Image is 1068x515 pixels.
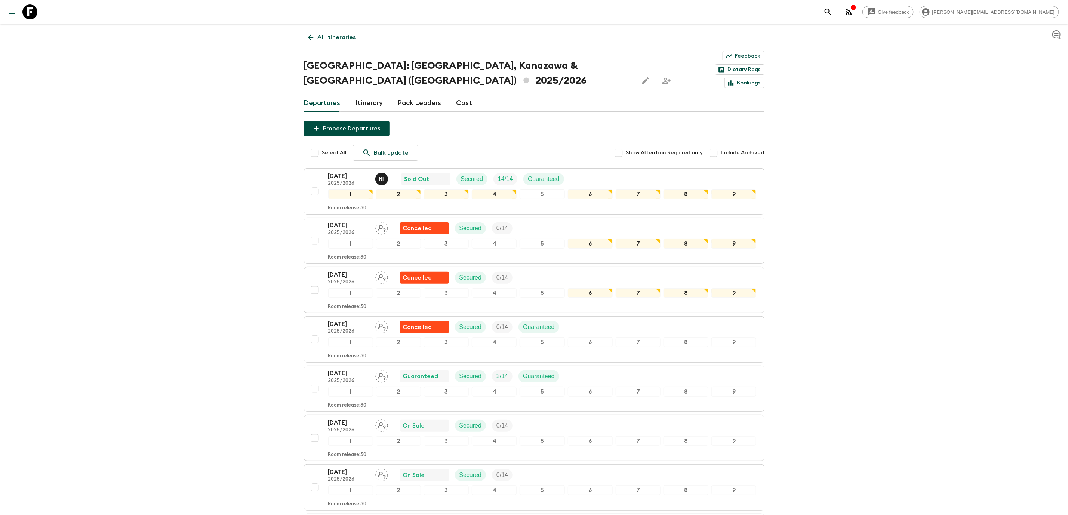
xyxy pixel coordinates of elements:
[724,78,764,88] a: Bookings
[472,436,517,446] div: 4
[493,173,517,185] div: Trip Fill
[318,33,356,42] p: All itineraries
[459,471,482,479] p: Secured
[328,239,373,249] div: 1
[496,471,508,479] p: 0 / 14
[304,464,764,511] button: [DATE]2025/2026Assign pack leaderOn SaleSecuredTrip Fill123456789Room release:30
[492,272,513,284] div: Trip Fill
[862,6,914,18] a: Give feedback
[459,421,482,430] p: Secured
[328,387,373,397] div: 1
[664,436,708,446] div: 8
[520,239,564,249] div: 5
[520,337,564,347] div: 5
[328,329,369,334] p: 2025/2026
[520,387,564,397] div: 5
[616,288,661,298] div: 7
[626,149,703,157] span: Show Attention Required only
[721,149,764,157] span: Include Archived
[459,323,482,331] p: Secured
[328,369,369,378] p: [DATE]
[568,189,613,199] div: 6
[328,255,367,260] p: Room release: 30
[523,323,555,331] p: Guaranteed
[424,288,469,298] div: 3
[328,501,367,507] p: Room release: 30
[492,370,513,382] div: Trip Fill
[328,427,369,433] p: 2025/2026
[455,222,486,234] div: Secured
[520,288,564,298] div: 5
[304,366,764,412] button: [DATE]2025/2026Assign pack leaderGuaranteedSecuredTrip FillGuaranteed123456789Room release:30
[304,218,764,264] button: [DATE]2025/2026Assign pack leaderFlash Pack cancellationSecuredTrip Fill123456789Room release:30
[492,469,513,481] div: Trip Fill
[328,353,367,359] p: Room release: 30
[664,337,708,347] div: 8
[403,471,425,479] p: On Sale
[375,372,388,378] span: Assign pack leader
[711,337,756,347] div: 9
[492,420,513,432] div: Trip Fill
[376,337,421,347] div: 2
[711,387,756,397] div: 9
[328,270,369,279] p: [DATE]
[304,58,632,88] h1: [GEOGRAPHIC_DATA]: [GEOGRAPHIC_DATA], Kanazawa & [GEOGRAPHIC_DATA] ([GEOGRAPHIC_DATA]) 2025/2026
[404,175,430,184] p: Sold Out
[498,175,513,184] p: 14 / 14
[424,337,469,347] div: 3
[472,189,517,199] div: 4
[711,485,756,495] div: 9
[403,372,438,381] p: Guaranteed
[472,239,517,249] div: 4
[472,485,517,495] div: 4
[520,485,564,495] div: 5
[328,279,369,285] p: 2025/2026
[376,485,421,495] div: 2
[400,321,449,333] div: Flash Pack cancellation
[568,239,613,249] div: 6
[376,288,421,298] div: 2
[459,224,482,233] p: Secured
[375,173,390,185] button: NI
[459,372,482,381] p: Secured
[528,175,560,184] p: Guaranteed
[711,288,756,298] div: 9
[472,387,517,397] div: 4
[568,436,613,446] div: 6
[375,224,388,230] span: Assign pack leader
[616,189,661,199] div: 7
[874,9,913,15] span: Give feedback
[496,421,508,430] p: 0 / 14
[616,485,661,495] div: 7
[821,4,835,19] button: search adventures
[568,288,613,298] div: 6
[928,9,1059,15] span: [PERSON_NAME][EMAIL_ADDRESS][DOMAIN_NAME]
[304,94,341,112] a: Departures
[664,239,708,249] div: 8
[424,436,469,446] div: 3
[472,288,517,298] div: 4
[455,272,486,284] div: Secured
[353,145,418,161] a: Bulk update
[455,321,486,333] div: Secured
[322,149,347,157] span: Select All
[461,175,483,184] p: Secured
[568,387,613,397] div: 6
[424,189,469,199] div: 3
[328,181,369,186] p: 2025/2026
[375,471,388,477] span: Assign pack leader
[328,320,369,329] p: [DATE]
[328,436,373,446] div: 1
[304,168,764,215] button: [DATE]2025/2026Naoya IshidaSold OutSecuredTrip FillGuaranteed123456789Room release:30
[304,121,390,136] button: Propose Departures
[496,224,508,233] p: 0 / 14
[328,172,369,181] p: [DATE]
[664,189,708,199] div: 8
[711,436,756,446] div: 9
[398,94,441,112] a: Pack Leaders
[328,230,369,236] p: 2025/2026
[664,288,708,298] div: 8
[375,422,388,428] span: Assign pack leader
[328,468,369,477] p: [DATE]
[492,321,513,333] div: Trip Fill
